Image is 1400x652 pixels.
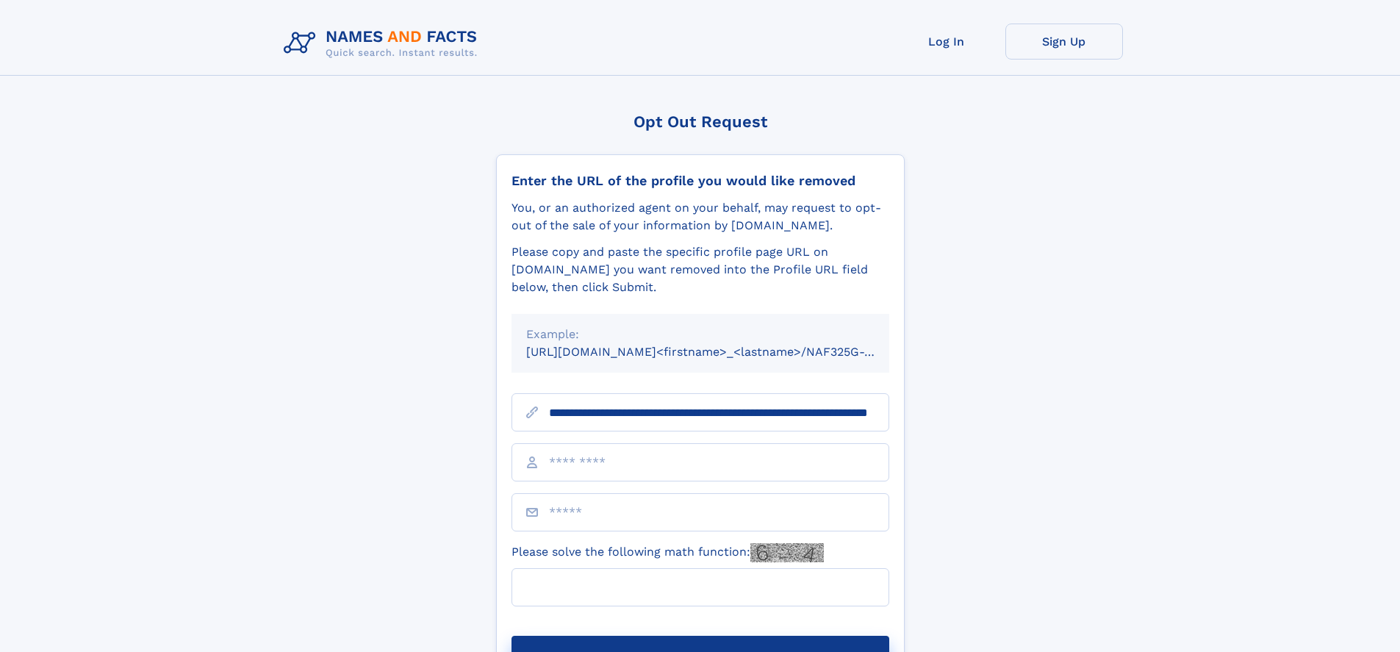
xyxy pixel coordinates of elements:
div: Opt Out Request [496,112,905,131]
img: Logo Names and Facts [278,24,489,63]
label: Please solve the following math function: [511,543,824,562]
div: Please copy and paste the specific profile page URL on [DOMAIN_NAME] you want removed into the Pr... [511,243,889,296]
div: Example: [526,326,875,343]
div: You, or an authorized agent on your behalf, may request to opt-out of the sale of your informatio... [511,199,889,234]
a: Log In [888,24,1005,60]
small: [URL][DOMAIN_NAME]<firstname>_<lastname>/NAF325G-xxxxxxxx [526,345,917,359]
a: Sign Up [1005,24,1123,60]
div: Enter the URL of the profile you would like removed [511,173,889,189]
